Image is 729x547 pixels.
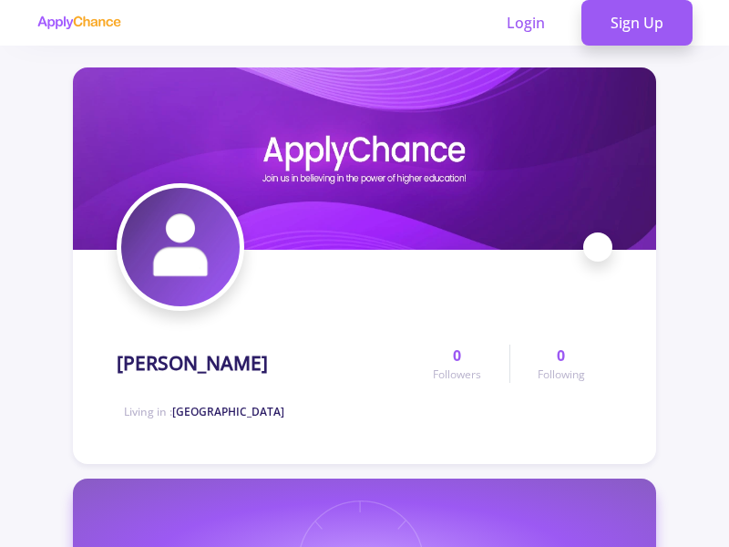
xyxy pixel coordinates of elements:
span: Following [538,366,585,383]
span: Living in : [124,404,284,419]
span: [GEOGRAPHIC_DATA] [172,404,284,419]
h1: [PERSON_NAME] [117,352,268,375]
a: 0Followers [406,345,508,383]
img: applychance logo text only [36,15,121,30]
img: Mohamad Ebrahimicover image [73,67,656,250]
span: 0 [557,345,565,366]
a: 0Following [509,345,612,383]
img: Mohamad Ebrahimiavatar [121,188,240,306]
span: 0 [453,345,461,366]
span: Followers [433,366,481,383]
